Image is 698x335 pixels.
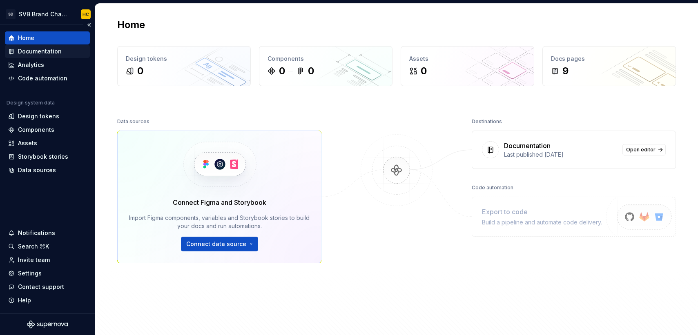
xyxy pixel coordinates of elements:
div: Invite team [18,256,50,264]
div: Code automation [18,74,67,82]
a: Code automation [5,72,90,85]
span: Open editor [626,146,656,153]
div: 0 [308,64,314,78]
div: Home [18,34,34,42]
div: Docs pages [551,55,667,63]
div: Code automation [472,182,513,193]
div: Notifications [18,229,55,237]
div: Components [268,55,384,63]
div: Build a pipeline and automate code delivery. [482,218,602,226]
a: Open editor [622,144,666,155]
a: Components [5,123,90,136]
a: Assets [5,137,90,150]
a: Assets0 [401,46,534,86]
div: 9 [562,64,569,78]
div: Data sources [18,166,56,174]
div: HC [83,11,89,18]
a: Settings [5,267,90,280]
svg: Supernova Logo [27,320,68,328]
div: 0 [279,64,285,78]
div: Design tokens [18,112,59,120]
div: Settings [18,269,42,277]
div: Export to code [482,207,602,217]
button: Collapse sidebar [83,19,95,31]
a: Analytics [5,58,90,71]
a: Invite team [5,253,90,266]
div: Connect Figma and Storybook [173,197,266,207]
div: Assets [18,139,37,147]
div: SD [6,9,16,19]
div: Import Figma components, variables and Storybook stories to build your docs and run automations. [129,214,310,230]
div: Documentation [18,47,62,55]
div: Design tokens [126,55,242,63]
div: Documentation [504,141,551,151]
button: SDSVB Brand ChampionsHC [2,5,93,23]
h2: Home [117,18,145,31]
div: Storybook stories [18,153,68,161]
div: Design system data [7,100,55,106]
div: Help [18,296,31,304]
button: Connect data source [181,237,258,251]
div: 0 [421,64,427,78]
button: Help [5,294,90,307]
div: Contact support [18,283,64,291]
a: Design tokens [5,110,90,123]
a: Data sources [5,164,90,177]
div: 0 [137,64,143,78]
button: Contact support [5,280,90,293]
a: Storybook stories [5,150,90,163]
button: Search ⌘K [5,240,90,253]
a: Design tokens0 [117,46,251,86]
div: Data sources [117,116,149,127]
a: Components00 [259,46,392,86]
div: Destinations [472,116,502,127]
div: Search ⌘K [18,242,49,251]
div: SVB Brand Champions [19,10,71,18]
div: Analytics [18,61,44,69]
div: Components [18,126,54,134]
span: Connect data source [186,240,246,248]
a: Docs pages9 [542,46,676,86]
div: Assets [409,55,526,63]
div: Last published [DATE] [504,151,618,159]
a: Documentation [5,45,90,58]
button: Notifications [5,226,90,240]
a: Home [5,31,90,44]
